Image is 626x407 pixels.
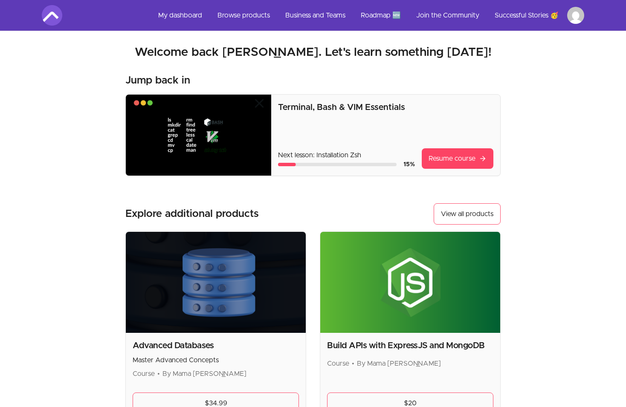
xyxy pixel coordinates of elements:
[42,5,62,26] img: Amigoscode logo
[327,340,493,352] h2: Build APIs with ExpressJS and MongoDB
[126,232,306,333] img: Product image for Advanced Databases
[488,5,565,26] a: Successful Stories 🥳
[434,203,501,225] a: View all products
[422,148,493,169] a: Resume course
[211,5,277,26] a: Browse products
[126,95,271,176] img: Product image for Terminal, Bash & VIM Essentials
[278,163,397,166] div: Course progress
[354,5,408,26] a: Roadmap 🆕
[151,5,209,26] a: My dashboard
[278,5,352,26] a: Business and Teams
[133,370,155,377] span: Course
[278,101,493,113] p: Terminal, Bash & VIM Essentials
[320,232,500,333] img: Product image for Build APIs with ExpressJS and MongoDB
[157,370,160,377] span: •
[125,207,259,221] h3: Explore additional products
[278,150,415,160] p: Next lesson: Installation Zsh
[409,5,486,26] a: Join the Community
[133,355,299,365] p: Master Advanced Concepts
[125,74,190,87] h3: Jump back in
[42,45,584,60] h2: Welcome back [PERSON_NAME]. Let's learn something [DATE]!
[133,340,299,352] h2: Advanced Databases
[327,360,349,367] span: Course
[352,360,354,367] span: •
[162,370,246,377] span: By Mama [PERSON_NAME]
[151,5,584,26] nav: Main
[357,360,441,367] span: By Mama [PERSON_NAME]
[403,162,415,167] span: 15 %
[567,7,584,24] img: Profile image for Abraham Ashade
